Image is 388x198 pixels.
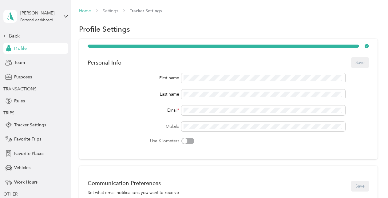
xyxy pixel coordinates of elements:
h1: Profile Settings [79,26,130,32]
label: Use Kilometers [88,138,179,144]
span: TRANSACTIONS [3,86,37,92]
span: Favorite Trips [14,136,41,142]
div: Personal Info [88,59,121,66]
span: Profile [14,45,27,52]
span: OTHER [3,192,18,197]
div: Last name [88,91,179,97]
div: Email [88,107,179,113]
div: Set what email notifications you want to receive. [88,189,180,196]
span: Tracker Settings [14,122,46,128]
span: Work Hours [14,179,38,185]
div: Personal dashboard [20,18,53,22]
span: Tracker Settings [130,8,162,14]
label: Mobile [88,123,179,130]
a: Home [79,8,91,14]
a: Settings [103,8,118,14]
iframe: Everlance-gr Chat Button Frame [354,164,388,198]
div: Communication Preferences [88,180,180,186]
span: Vehicles [14,164,30,171]
div: Back [3,32,65,40]
span: Purposes [14,74,32,80]
span: Rules [14,98,25,104]
span: TRIPS [3,110,14,116]
div: First name [88,75,179,81]
span: Favorite Places [14,150,44,157]
span: Team [14,59,25,66]
div: [PERSON_NAME] [20,10,59,16]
